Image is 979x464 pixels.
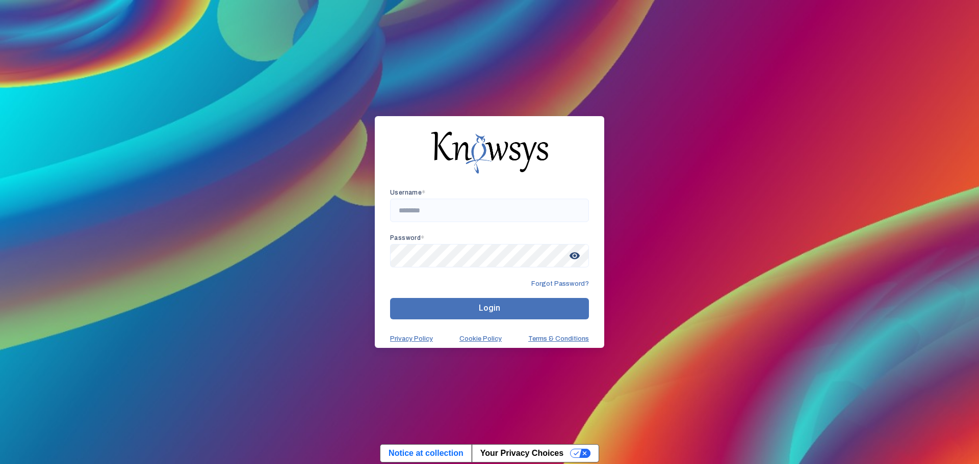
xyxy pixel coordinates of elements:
[528,335,589,343] a: Terms & Conditions
[479,303,500,313] span: Login
[380,445,472,462] a: Notice at collection
[390,298,589,319] button: Login
[390,189,426,196] app-required-indication: Username
[431,131,548,173] img: knowsys-logo.png
[472,445,599,462] button: Your Privacy Choices
[390,234,425,241] app-required-indication: Password
[390,335,433,343] a: Privacy Policy
[565,247,584,265] span: visibility
[531,280,589,288] span: Forgot Password?
[459,335,502,343] a: Cookie Policy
